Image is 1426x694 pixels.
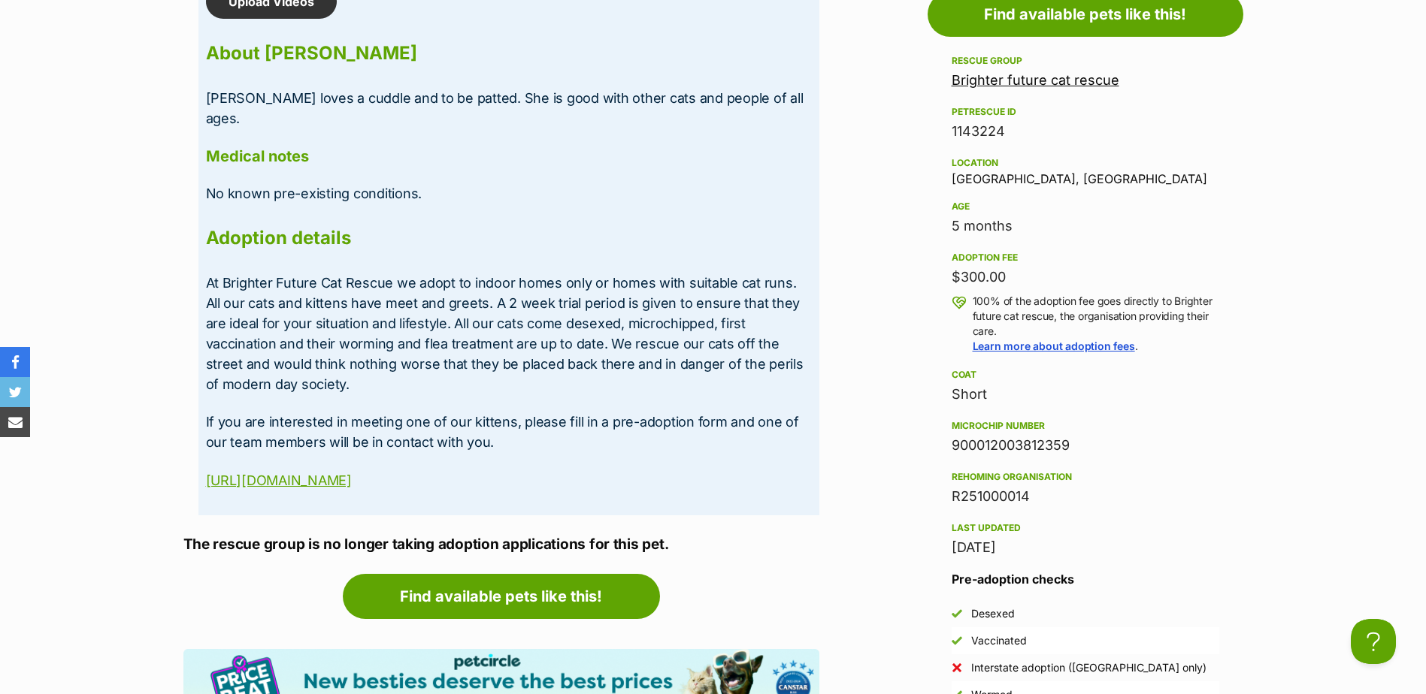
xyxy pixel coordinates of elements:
[206,88,812,128] p: [PERSON_NAME] loves a cuddle and to be patted. She is good with other cats and people of all ages.
[952,267,1219,288] div: $300.00
[971,660,1206,675] div: Interstate adoption ([GEOGRAPHIC_DATA] only)
[952,384,1219,405] div: Short
[206,146,812,166] h4: Medical notes
[952,72,1119,88] a: Brighter future cat rescue
[206,222,812,255] h2: Adoption details
[971,606,1015,621] div: Desexed
[952,201,1219,213] div: Age
[952,537,1219,558] div: [DATE]
[952,106,1219,118] div: PetRescue ID
[952,608,962,619] img: Yes
[952,420,1219,432] div: Microchip number
[206,37,812,70] h2: About [PERSON_NAME]
[206,472,352,488] a: [URL][DOMAIN_NAME]
[952,369,1219,381] div: Coat
[952,662,962,673] img: No
[952,121,1219,142] div: 1143224
[952,522,1219,534] div: Last updated
[952,157,1219,169] div: Location
[183,534,819,556] p: The rescue group is no longer taking adoption applications for this pet.
[952,252,1219,264] div: Adoption fee
[206,273,812,394] p: At Brighter Future Cat Rescue we adopt to indoor homes only or homes with suitable cat runs. All ...
[952,486,1219,507] div: R251000014
[952,216,1219,237] div: 5 months
[343,574,660,619] a: Find available pets like this!
[952,435,1219,456] div: 900012003812359
[971,633,1027,648] div: Vaccinated
[1351,619,1396,664] iframe: Help Scout Beacon - Open
[952,635,962,646] img: Yes
[952,154,1219,186] div: [GEOGRAPHIC_DATA], [GEOGRAPHIC_DATA]
[206,412,812,452] p: If you are interested in meeting one of our kittens, please fill in a pre-adoption form and one o...
[952,570,1219,588] h3: Pre-adoption checks
[973,339,1135,352] a: Learn more about adoption fees
[952,471,1219,483] div: Rehoming organisation
[206,183,812,204] p: No known pre-existing conditions.
[973,294,1219,354] p: 100% of the adoption fee goes directly to Brighter future cat rescue, the organisation providing ...
[952,55,1219,67] div: Rescue group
